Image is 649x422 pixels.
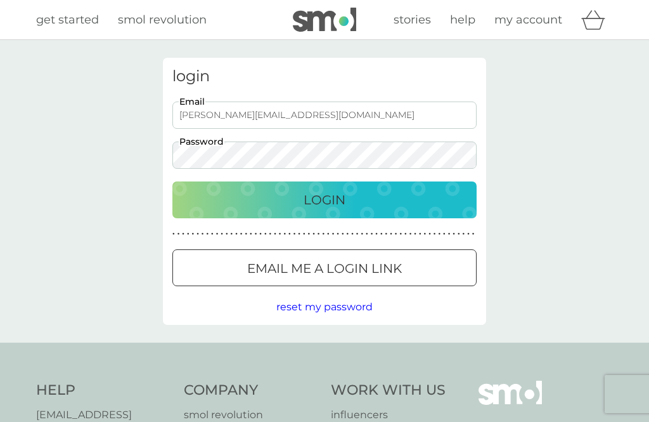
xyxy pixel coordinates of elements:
div: basket [581,7,613,32]
p: ● [259,231,262,237]
p: ● [434,231,436,237]
p: ● [453,231,455,237]
p: ● [428,231,431,237]
a: stories [394,11,431,29]
p: Login [304,190,345,210]
p: ● [467,231,470,237]
span: get started [36,13,99,27]
p: ● [250,231,252,237]
p: ● [385,231,388,237]
p: ● [293,231,296,237]
p: ● [390,231,392,237]
p: ● [318,231,320,237]
p: ● [279,231,281,237]
button: Email me a login link [172,249,477,286]
p: ● [308,231,311,237]
p: ● [399,231,402,237]
p: ● [419,231,421,237]
p: ● [366,231,368,237]
p: ● [255,231,257,237]
p: ● [245,231,247,237]
span: my account [494,13,562,27]
p: ● [211,231,214,237]
p: ● [216,231,219,237]
p: ● [404,231,407,237]
span: stories [394,13,431,27]
p: ● [231,231,233,237]
p: ● [438,231,440,237]
p: ● [356,231,359,237]
p: ● [395,231,397,237]
span: help [450,13,475,27]
p: ● [221,231,223,237]
p: ● [283,231,286,237]
span: smol revolution [118,13,207,27]
button: Login [172,181,477,218]
p: ● [303,231,305,237]
span: reset my password [276,301,373,313]
p: ● [463,231,465,237]
p: ● [375,231,378,237]
p: ● [322,231,324,237]
p: ● [226,231,228,237]
h4: Company [184,381,319,400]
a: get started [36,11,99,29]
button: reset my password [276,299,373,315]
p: ● [347,231,349,237]
p: ● [202,231,204,237]
p: ● [264,231,267,237]
p: ● [409,231,412,237]
p: ● [182,231,184,237]
p: ● [472,231,475,237]
h4: Work With Us [331,381,446,400]
h3: login [172,67,477,86]
p: ● [196,231,199,237]
p: ● [380,231,383,237]
p: ● [312,231,315,237]
p: ● [192,231,195,237]
p: ● [269,231,272,237]
p: ● [332,231,335,237]
a: my account [494,11,562,29]
a: smol revolution [118,11,207,29]
p: ● [424,231,427,237]
p: ● [235,231,238,237]
p: ● [414,231,416,237]
p: ● [187,231,190,237]
p: ● [371,231,373,237]
p: Email me a login link [247,258,402,279]
h4: Help [36,381,171,400]
p: ● [443,231,446,237]
p: ● [177,231,180,237]
p: ● [337,231,339,237]
p: ● [298,231,300,237]
p: ● [274,231,276,237]
p: ● [288,231,291,237]
p: ● [361,231,363,237]
img: smol [293,8,356,32]
p: ● [458,231,460,237]
p: ● [240,231,243,237]
p: ● [448,231,451,237]
p: ● [351,231,354,237]
p: ● [172,231,175,237]
p: ● [206,231,209,237]
p: ● [342,231,344,237]
p: ● [327,231,330,237]
a: help [450,11,475,29]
